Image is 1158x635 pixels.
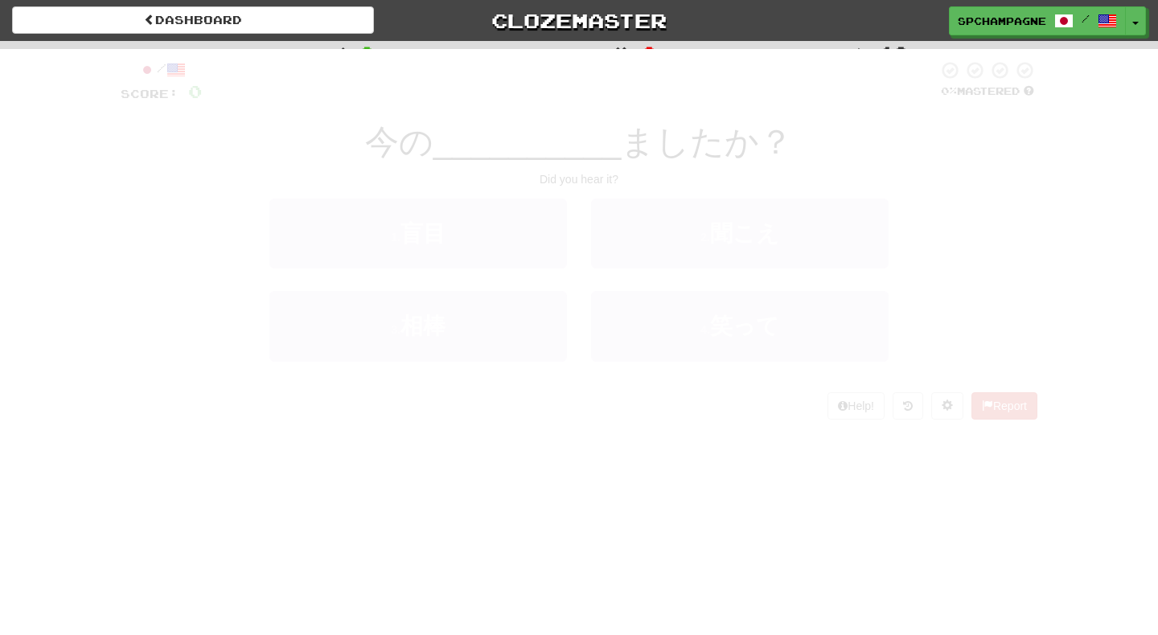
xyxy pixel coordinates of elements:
[881,43,908,62] span: 10
[433,123,622,161] span: __________
[400,313,446,338] span: 相棒
[400,221,446,246] span: 盲目
[12,6,374,34] a: Dashboard
[269,199,567,268] button: 1.盲目
[591,291,889,361] button: 4.笑って
[938,84,1037,99] div: Mastered
[188,81,202,101] span: 0
[621,123,793,161] span: ましたか？
[121,171,1037,187] div: Did you hear it?
[971,392,1037,420] button: Report
[391,323,400,336] small: 3 .
[365,123,433,161] span: 今の
[241,45,320,61] span: Correct
[710,221,779,246] span: 聞こえ
[121,87,179,100] span: Score:
[941,84,957,97] span: 0 %
[614,47,632,60] span: :
[784,45,840,61] span: To go
[643,43,656,62] span: 0
[958,14,1046,28] span: spchampagne
[331,47,349,60] span: :
[391,231,400,244] small: 1 .
[949,6,1126,35] a: spchampagne /
[121,60,202,80] div: /
[710,313,779,338] span: 笑って
[360,43,374,62] span: 0
[1082,13,1090,24] span: /
[852,47,869,60] span: :
[591,199,889,268] button: 2.聞こえ
[502,45,603,61] span: Incorrect
[700,231,710,244] small: 2 .
[827,392,885,420] button: Help!
[269,291,567,361] button: 3.相棒
[398,6,760,35] a: Clozemaster
[700,323,710,336] small: 4 .
[893,392,923,420] button: Round history (alt+y)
